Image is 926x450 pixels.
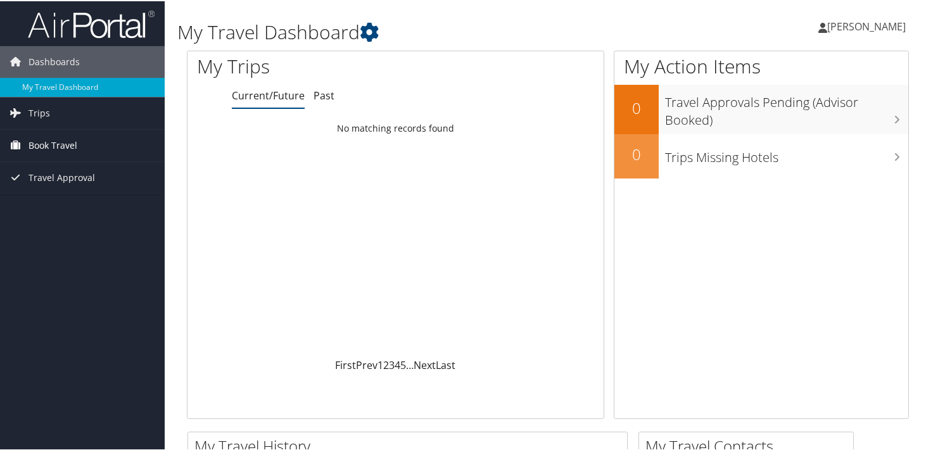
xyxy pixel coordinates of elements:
[436,357,455,371] a: Last
[400,357,406,371] a: 5
[827,18,906,32] span: [PERSON_NAME]
[406,357,414,371] span: …
[614,142,659,164] h2: 0
[377,357,383,371] a: 1
[395,357,400,371] a: 4
[29,45,80,77] span: Dashboards
[414,357,436,371] a: Next
[356,357,377,371] a: Prev
[389,357,395,371] a: 3
[197,52,421,78] h1: My Trips
[187,116,604,139] td: No matching records found
[614,133,908,177] a: 0Trips Missing Hotels
[177,18,671,44] h1: My Travel Dashboard
[818,6,918,44] a: [PERSON_NAME]
[665,86,908,128] h3: Travel Approvals Pending (Advisor Booked)
[29,128,77,160] span: Book Travel
[232,87,305,101] a: Current/Future
[29,161,95,192] span: Travel Approval
[614,52,908,78] h1: My Action Items
[665,141,908,165] h3: Trips Missing Hotels
[28,8,155,38] img: airportal-logo.png
[614,96,659,118] h2: 0
[614,84,908,132] a: 0Travel Approvals Pending (Advisor Booked)
[335,357,356,371] a: First
[383,357,389,371] a: 2
[314,87,334,101] a: Past
[29,96,50,128] span: Trips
